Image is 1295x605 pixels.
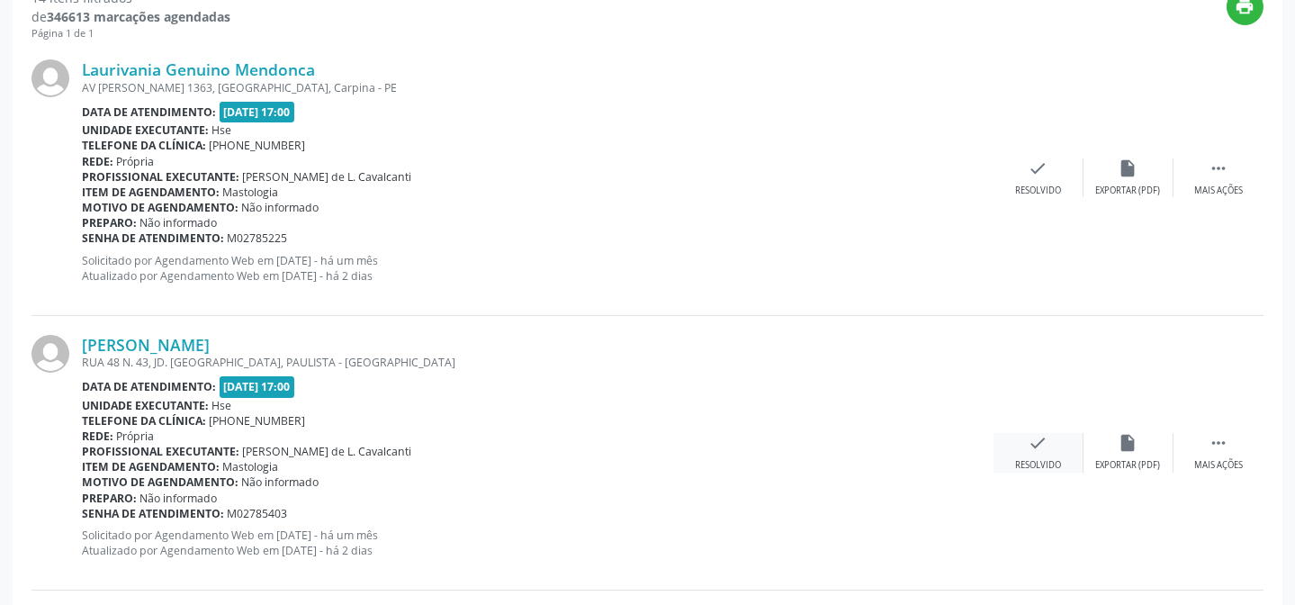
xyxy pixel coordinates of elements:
b: Telefone da clínica: [82,413,206,429]
div: Mais ações [1194,459,1243,472]
span: [DATE] 17:00 [220,376,295,397]
b: Preparo: [82,491,137,506]
span: Própria [117,154,155,169]
i:  [1209,433,1228,453]
b: Unidade executante: [82,398,209,413]
b: Rede: [82,154,113,169]
b: Unidade executante: [82,122,209,138]
span: [PHONE_NUMBER] [210,413,306,429]
b: Rede: [82,429,113,444]
b: Telefone da clínica: [82,138,206,153]
i: check [1029,433,1048,453]
b: Item de agendamento: [82,459,220,474]
span: Mastologia [223,459,279,474]
p: Solicitado por Agendamento Web em [DATE] - há um mês Atualizado por Agendamento Web em [DATE] - h... [82,253,994,284]
i:  [1209,158,1228,178]
span: Própria [117,429,155,444]
b: Preparo: [82,215,137,230]
div: Exportar (PDF) [1096,185,1161,197]
div: Mais ações [1194,185,1243,197]
p: Solicitado por Agendamento Web em [DATE] - há um mês Atualizado por Agendamento Web em [DATE] - h... [82,528,994,558]
span: [PHONE_NUMBER] [210,138,306,153]
div: Resolvido [1015,185,1061,197]
span: Não informado [140,215,218,230]
a: [PERSON_NAME] [82,335,210,355]
span: Hse [212,398,232,413]
span: Não informado [242,200,319,215]
span: Mastologia [223,185,279,200]
b: Data de atendimento: [82,379,216,394]
i: insert_drive_file [1119,433,1138,453]
span: Hse [212,122,232,138]
div: RUA 48 N. 43, JD. [GEOGRAPHIC_DATA], PAULISTA - [GEOGRAPHIC_DATA] [82,355,994,370]
div: de [31,7,230,26]
span: [PERSON_NAME] de L. Cavalcanti [243,444,412,459]
span: Não informado [140,491,218,506]
div: Exportar (PDF) [1096,459,1161,472]
i: insert_drive_file [1119,158,1138,178]
a: Laurivania Genuino Mendonca [82,59,315,79]
b: Motivo de agendamento: [82,474,238,490]
b: Senha de atendimento: [82,506,224,521]
span: [PERSON_NAME] de L. Cavalcanti [243,169,412,185]
span: M02785225 [228,230,288,246]
div: Resolvido [1015,459,1061,472]
b: Motivo de agendamento: [82,200,238,215]
strong: 346613 marcações agendadas [47,8,230,25]
img: img [31,335,69,373]
span: M02785403 [228,506,288,521]
b: Senha de atendimento: [82,230,224,246]
b: Profissional executante: [82,169,239,185]
b: Data de atendimento: [82,104,216,120]
img: img [31,59,69,97]
i: check [1029,158,1048,178]
span: Não informado [242,474,319,490]
b: Item de agendamento: [82,185,220,200]
span: [DATE] 17:00 [220,102,295,122]
div: Página 1 de 1 [31,26,230,41]
b: Profissional executante: [82,444,239,459]
div: AV [PERSON_NAME] 1363, [GEOGRAPHIC_DATA], Carpina - PE [82,80,994,95]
